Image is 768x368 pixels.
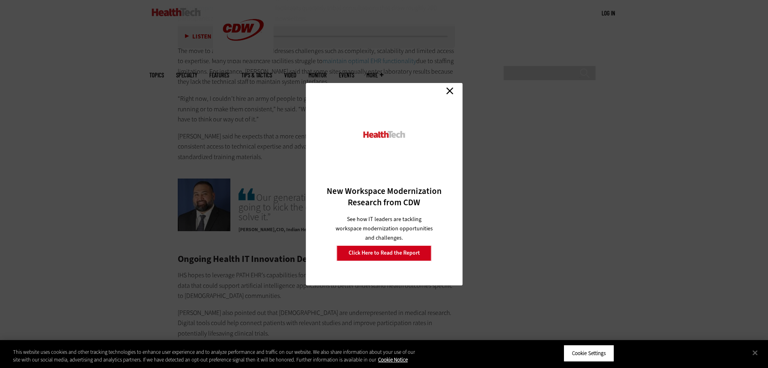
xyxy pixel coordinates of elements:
a: Click Here to Read the Report [337,245,432,261]
button: Cookie Settings [564,345,614,362]
a: More information about your privacy [378,356,408,363]
img: HealthTech_0.png [362,130,406,139]
h3: New Workspace Modernization Research from CDW [320,185,448,208]
div: This website uses cookies and other tracking technologies to enhance user experience and to analy... [13,348,422,364]
button: Close [746,344,764,362]
p: See how IT leaders are tackling workspace modernization opportunities and challenges. [334,215,434,242]
a: Close [444,85,456,97]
